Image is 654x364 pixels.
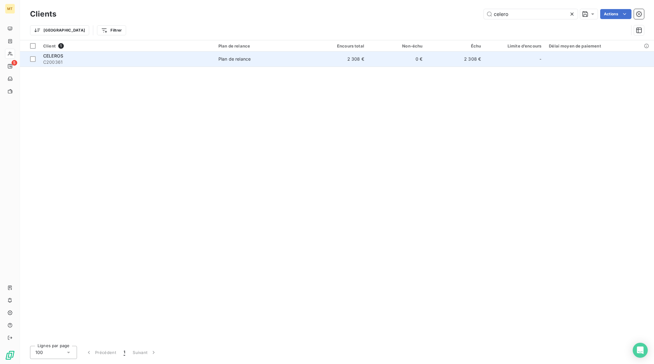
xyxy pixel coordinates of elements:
[372,43,423,48] div: Non-échu
[218,43,306,48] div: Plan de relance
[30,25,89,35] button: [GEOGRAPHIC_DATA]
[35,349,43,356] span: 100
[97,25,126,35] button: Filtrer
[82,346,120,359] button: Précédent
[124,349,125,356] span: 1
[600,9,631,19] button: Actions
[43,53,63,58] span: CELEROS
[218,56,251,62] div: Plan de relance
[129,346,161,359] button: Suivant
[30,8,56,20] h3: Clients
[5,4,15,14] div: MT
[5,350,15,360] img: Logo LeanPay
[539,56,541,62] span: -
[368,52,427,67] td: 0 €
[427,52,485,67] td: 2 308 €
[43,59,211,65] span: C200361
[488,43,541,48] div: Limite d’encours
[43,43,56,48] span: Client
[58,43,64,49] span: 1
[633,343,648,358] div: Open Intercom Messenger
[309,52,368,67] td: 2 308 €
[12,60,17,66] span: 5
[120,346,129,359] button: 1
[549,43,650,48] div: Délai moyen de paiement
[484,9,578,19] input: Rechercher
[430,43,481,48] div: Échu
[313,43,364,48] div: Encours total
